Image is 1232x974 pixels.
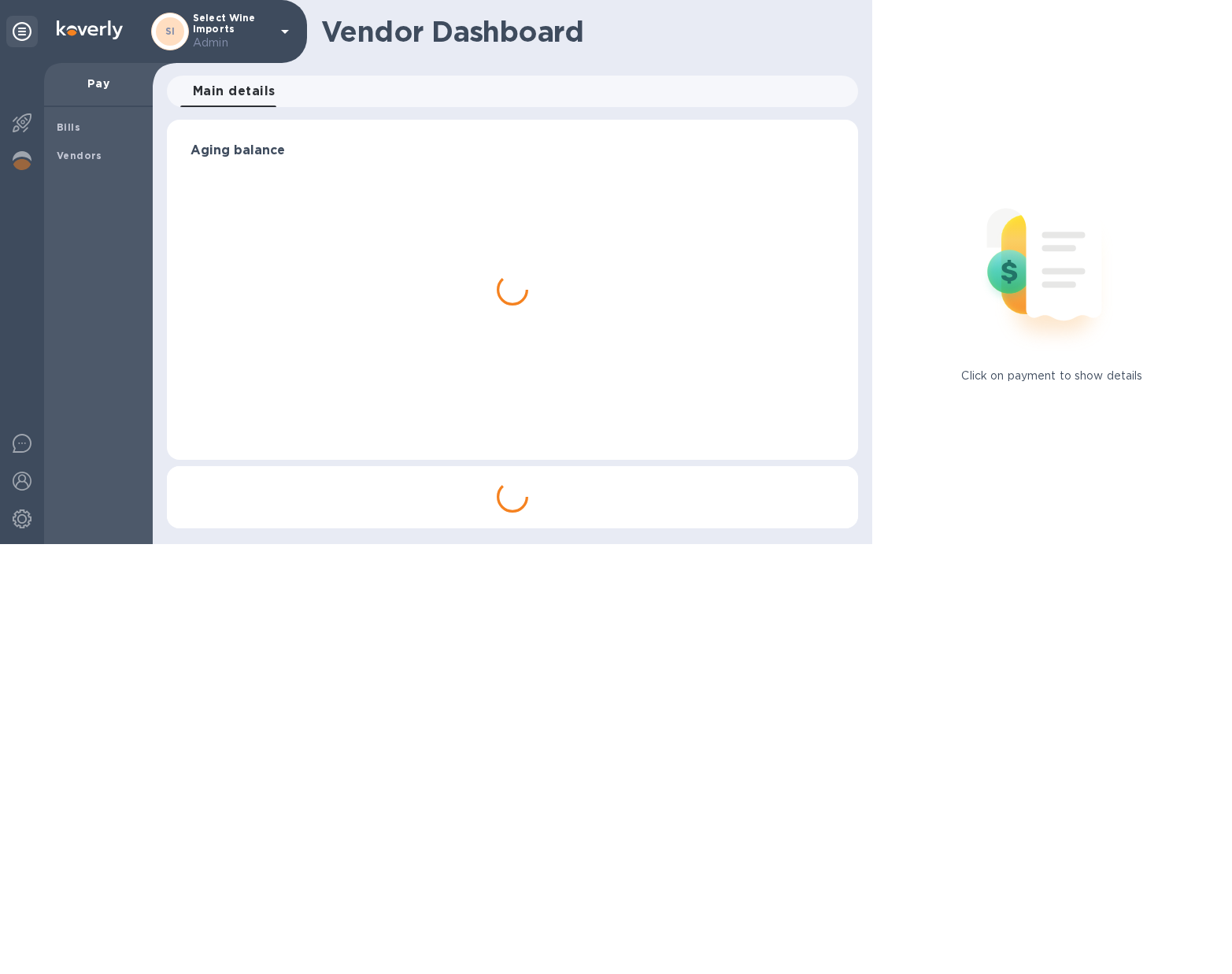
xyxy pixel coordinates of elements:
[961,368,1142,384] p: Click on payment to show details
[57,20,123,39] img: Logo
[165,25,176,37] b: SI
[193,80,276,102] span: Main details
[321,15,847,48] h1: Vendor Dashboard
[191,143,834,158] h3: Aging balance
[6,16,38,47] div: Unpin categories
[193,13,272,51] p: Select Wine Imports
[57,76,140,91] p: Pay
[193,35,272,51] p: Admin
[57,121,80,133] b: Bills
[57,150,102,161] b: Vendors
